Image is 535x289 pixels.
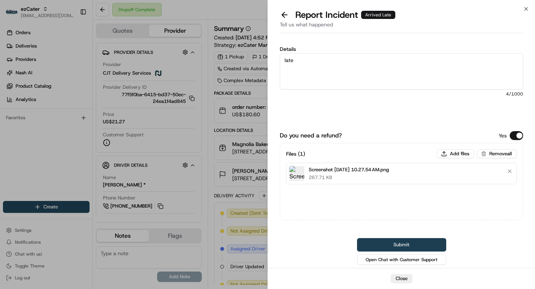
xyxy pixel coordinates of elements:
[66,115,81,121] span: [DATE]
[60,163,122,176] a: 💻API Documentation
[63,167,69,173] div: 💻
[505,166,515,176] button: Remove file
[52,184,90,190] a: Powered byPylon
[100,135,103,141] span: •
[115,95,135,104] button: See all
[7,167,13,173] div: 📗
[499,132,507,139] p: Yes
[15,116,21,121] img: 1736555255976-a54dd68f-1ca7-489b-9aae-adbdc363a1c4
[391,274,412,283] button: Close
[7,108,19,120] img: Grace Nketiah
[104,135,119,141] span: [DATE]
[280,131,342,140] label: Do you need a refund?
[286,150,305,158] h3: Files ( 1 )
[23,135,98,141] span: [PERSON_NAME] [PERSON_NAME]
[357,254,446,265] button: Open Chat with Customer Support
[7,71,21,84] img: 1736555255976-a54dd68f-1ca7-489b-9aae-adbdc363a1c4
[33,71,122,78] div: Start new chat
[280,21,523,33] div: Tell us what happened
[7,30,135,42] p: Welcome 👋
[309,166,389,173] p: Screenshot [DATE] 10.27.54 AM.png
[4,163,60,176] a: 📗Knowledge Base
[280,91,523,97] span: 4 /1000
[280,46,523,52] label: Details
[280,53,523,90] textarea: late
[23,115,60,121] span: [PERSON_NAME]
[7,7,22,22] img: Nash
[7,97,50,103] div: Past conversations
[126,73,135,82] button: Start new chat
[309,174,389,181] p: 267.71 KB
[477,149,517,158] button: Removeall
[361,11,395,19] div: Arrived Late
[74,184,90,190] span: Pylon
[16,71,29,84] img: 4920774857489_3d7f54699973ba98c624_72.jpg
[289,166,304,181] img: Screenshot 2025-08-22 at 10.27.54 AM.png
[19,48,123,56] input: Clear
[295,9,395,21] p: Report Incident
[15,166,57,173] span: Knowledge Base
[357,238,446,251] button: Submit
[437,149,474,158] button: Add files
[62,115,64,121] span: •
[33,78,102,84] div: We're available if you need us!
[7,128,19,140] img: Shah Alam
[70,166,119,173] span: API Documentation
